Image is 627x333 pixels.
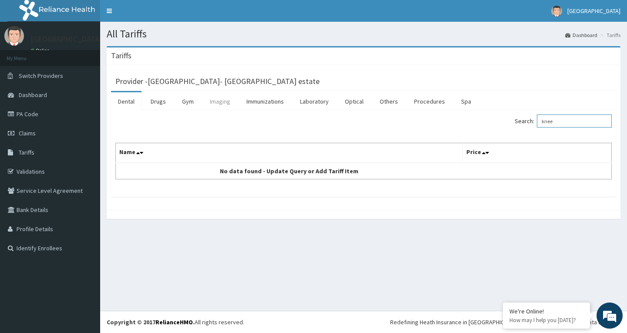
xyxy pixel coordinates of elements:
h3: Tariffs [111,52,131,60]
a: RelianceHMO [155,318,193,326]
a: Dashboard [565,31,597,39]
input: Search: [537,114,612,128]
span: Switch Providers [19,72,63,80]
div: Redefining Heath Insurance in [GEOGRAPHIC_DATA] using Telemedicine and Data Science! [390,318,620,326]
a: Gym [175,92,201,111]
p: [GEOGRAPHIC_DATA] [30,35,102,43]
th: Price [463,143,612,163]
h3: Provider - [GEOGRAPHIC_DATA]- [GEOGRAPHIC_DATA] estate [115,77,320,85]
div: Chat with us now [45,49,146,60]
span: We're online! [51,110,120,198]
p: How may I help you today? [509,316,583,324]
a: Online [30,47,51,54]
span: Tariffs [19,148,34,156]
a: Immunizations [239,92,291,111]
textarea: Type your message and hit 'Enter' [4,238,166,268]
span: Claims [19,129,36,137]
h1: All Tariffs [107,28,620,40]
a: Procedures [407,92,452,111]
th: Name [116,143,463,163]
footer: All rights reserved. [100,311,627,333]
a: Imaging [203,92,237,111]
label: Search: [515,114,612,128]
div: Minimize live chat window [143,4,164,25]
span: Dashboard [19,91,47,99]
img: User Image [551,6,562,17]
a: Spa [454,92,478,111]
a: Laboratory [293,92,336,111]
a: Others [373,92,405,111]
td: No data found - Update Query or Add Tariff Item [116,163,463,179]
div: We're Online! [509,307,583,315]
a: Dental [111,92,142,111]
img: User Image [4,26,24,46]
a: Optical [338,92,371,111]
a: Drugs [144,92,173,111]
strong: Copyright © 2017 . [107,318,195,326]
img: d_794563401_company_1708531726252_794563401 [16,44,35,65]
span: [GEOGRAPHIC_DATA] [567,7,620,15]
li: Tariffs [598,31,620,39]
